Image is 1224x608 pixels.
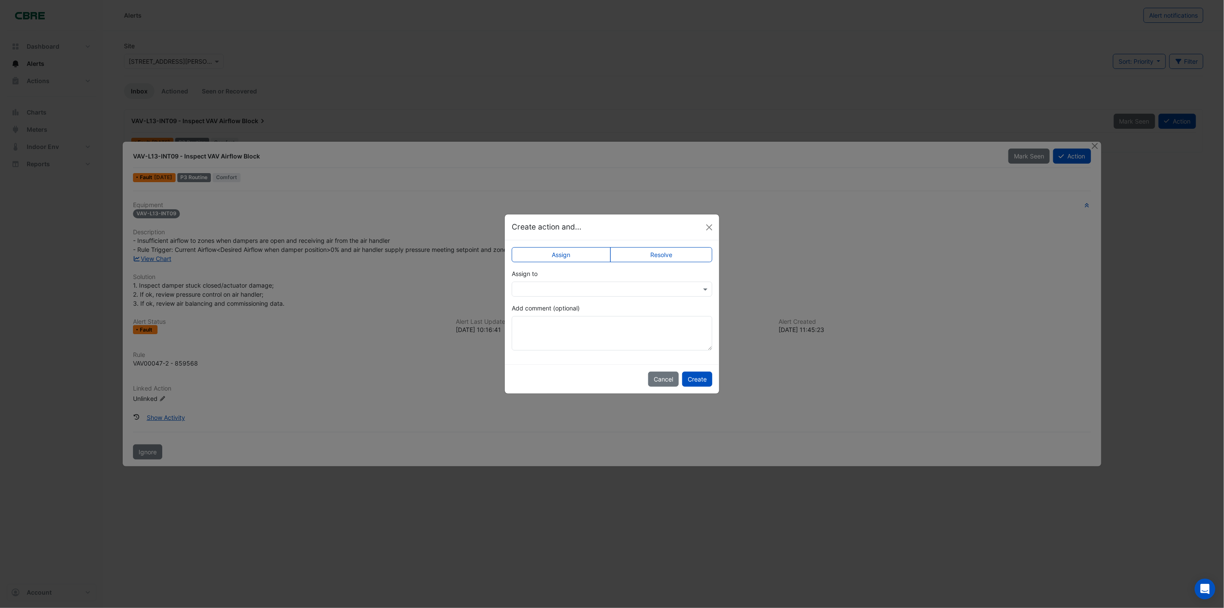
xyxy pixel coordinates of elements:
[610,247,713,262] label: Resolve
[682,372,712,387] button: Create
[703,221,716,234] button: Close
[648,372,679,387] button: Cancel
[512,247,611,262] label: Assign
[512,269,538,278] label: Assign to
[512,221,581,233] h5: Create action and...
[512,304,580,313] label: Add comment (optional)
[1195,579,1215,599] div: Open Intercom Messenger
